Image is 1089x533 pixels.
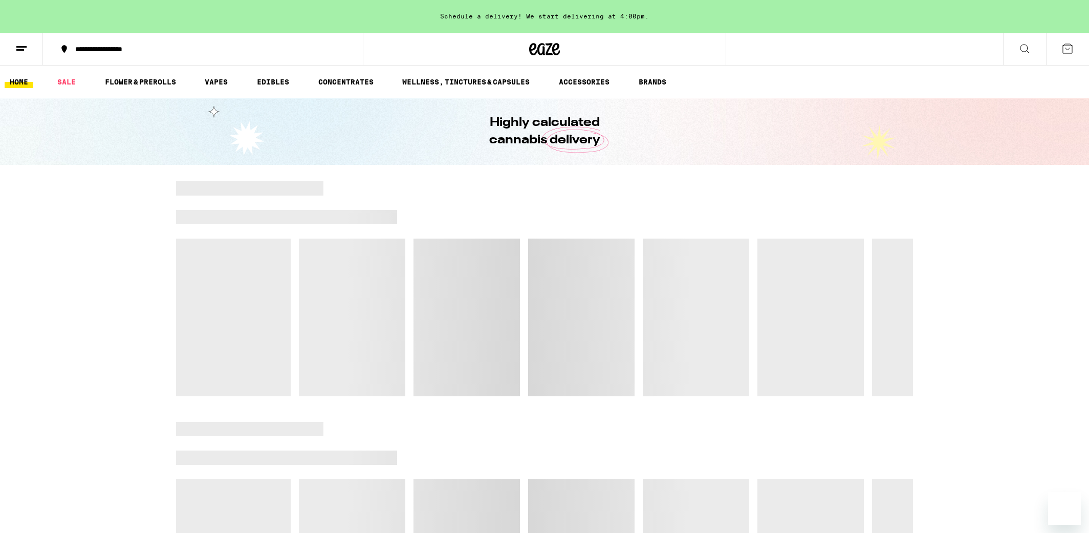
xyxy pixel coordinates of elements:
a: FLOWER & PREROLLS [100,76,181,88]
a: ACCESSORIES [554,76,615,88]
a: CONCENTRATES [313,76,379,88]
a: VAPES [200,76,233,88]
a: EDIBLES [252,76,294,88]
h1: Highly calculated cannabis delivery [460,114,629,149]
a: BRANDS [634,76,671,88]
a: WELLNESS, TINCTURES & CAPSULES [397,76,535,88]
a: HOME [5,76,33,88]
a: SALE [52,76,81,88]
iframe: Button to launch messaging window [1048,492,1081,525]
